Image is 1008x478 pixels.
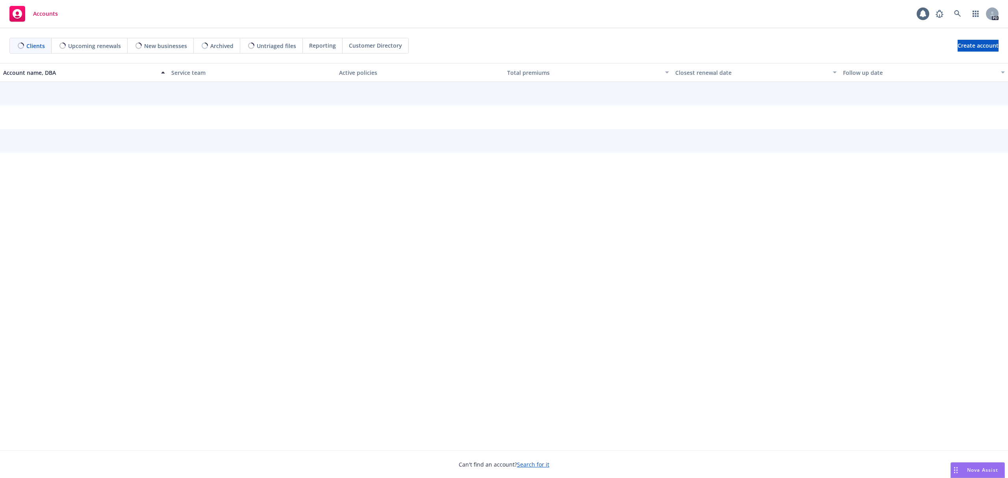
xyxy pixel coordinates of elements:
a: Create account [958,40,999,52]
button: Total premiums [504,63,672,82]
span: Untriaged files [257,42,296,50]
span: Nova Assist [967,467,998,473]
span: Accounts [33,11,58,17]
a: Search [950,6,965,22]
button: Active policies [336,63,504,82]
span: Can't find an account? [459,460,549,469]
span: Customer Directory [349,41,402,50]
span: Create account [958,38,999,53]
a: Report a Bug [932,6,947,22]
button: Service team [168,63,336,82]
div: Service team [171,69,333,77]
div: Account name, DBA [3,69,156,77]
a: Accounts [6,3,61,25]
a: Switch app [968,6,984,22]
button: Nova Assist [951,462,1005,478]
span: Upcoming renewals [68,42,121,50]
div: Active policies [339,69,501,77]
div: Closest renewal date [675,69,828,77]
div: Follow up date [843,69,996,77]
button: Follow up date [840,63,1008,82]
div: Total premiums [507,69,660,77]
span: New businesses [144,42,187,50]
span: Archived [210,42,233,50]
a: Search for it [517,461,549,468]
button: Closest renewal date [672,63,840,82]
div: Drag to move [951,463,961,478]
span: Reporting [309,41,336,50]
span: Clients [26,42,45,50]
